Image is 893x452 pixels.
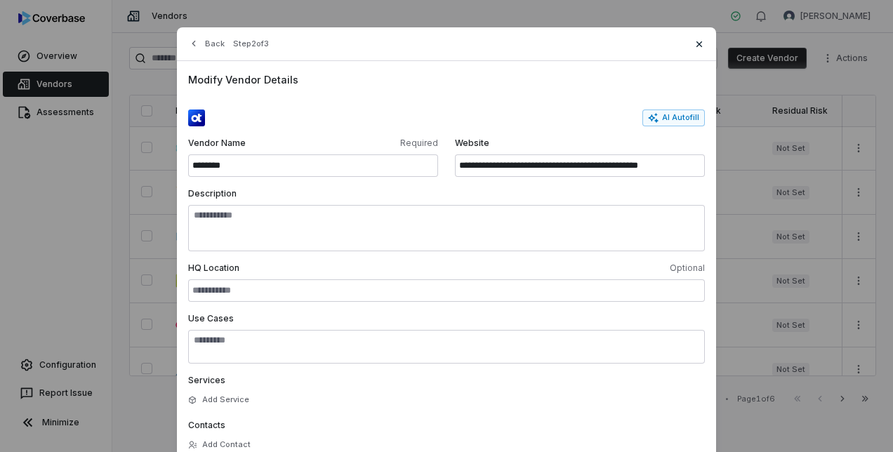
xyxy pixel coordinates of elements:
[184,387,253,413] button: Add Service
[184,31,229,56] button: Back
[188,72,705,87] span: Modify Vendor Details
[455,138,705,149] span: Website
[188,188,237,199] span: Description
[188,138,310,149] span: Vendor Name
[188,420,225,430] span: Contacts
[188,375,225,385] span: Services
[316,138,438,149] span: Required
[233,39,269,49] span: Step 2 of 3
[449,262,705,274] span: Optional
[188,262,444,274] span: HQ Location
[642,109,705,126] button: AI Autofill
[188,313,234,324] span: Use Cases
